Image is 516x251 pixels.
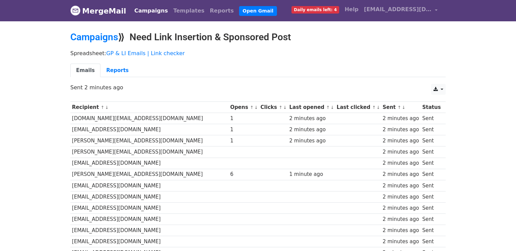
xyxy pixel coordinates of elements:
[250,105,254,110] a: ↑
[382,148,419,156] div: 2 minutes ago
[70,180,229,191] td: [EMAIL_ADDRESS][DOMAIN_NAME]
[382,159,419,167] div: 2 minutes ago
[254,105,258,110] a: ↓
[279,105,283,110] a: ↑
[289,3,342,16] a: Daily emails left: 4
[288,102,335,113] th: Last opened
[335,102,381,113] th: Last clicked
[382,227,419,234] div: 2 minutes ago
[106,50,185,56] a: GP & LI Emails | Link checker
[421,135,442,146] td: Sent
[70,158,229,169] td: [EMAIL_ADDRESS][DOMAIN_NAME]
[421,169,442,180] td: Sent
[382,204,419,212] div: 2 minutes ago
[230,126,257,134] div: 1
[382,215,419,223] div: 2 minutes ago
[101,105,104,110] a: ↑
[70,31,118,43] a: Campaigns
[70,84,446,91] p: Sent 2 minutes ago
[230,137,257,145] div: 1
[259,102,287,113] th: Clicks
[132,4,170,18] a: Campaigns
[289,137,333,145] div: 2 minutes ago
[70,236,229,247] td: [EMAIL_ADDRESS][DOMAIN_NAME]
[70,50,446,57] p: Spreadsheet:
[230,170,257,178] div: 6
[70,5,80,16] img: MergeMail logo
[364,5,431,14] span: [EMAIL_ADDRESS][DOMAIN_NAME]
[207,4,237,18] a: Reports
[70,64,100,77] a: Emails
[70,202,229,213] td: [EMAIL_ADDRESS][DOMAIN_NAME]
[291,6,339,14] span: Daily emails left: 4
[70,102,229,113] th: Recipient
[170,4,207,18] a: Templates
[283,105,287,110] a: ↓
[421,180,442,191] td: Sent
[382,193,419,201] div: 2 minutes ago
[70,191,229,202] td: [EMAIL_ADDRESS][DOMAIN_NAME]
[326,105,330,110] a: ↑
[421,236,442,247] td: Sent
[421,158,442,169] td: Sent
[382,238,419,246] div: 2 minutes ago
[382,170,419,178] div: 2 minutes ago
[100,64,134,77] a: Reports
[382,182,419,190] div: 2 minutes ago
[382,126,419,134] div: 2 minutes ago
[70,146,229,158] td: [PERSON_NAME][EMAIL_ADDRESS][DOMAIN_NAME]
[402,105,405,110] a: ↓
[421,146,442,158] td: Sent
[70,124,229,135] td: [EMAIL_ADDRESS][DOMAIN_NAME]
[382,137,419,145] div: 2 minutes ago
[421,102,442,113] th: Status
[372,105,376,110] a: ↑
[230,115,257,122] div: 1
[421,225,442,236] td: Sent
[289,170,333,178] div: 1 minute ago
[70,214,229,225] td: [EMAIL_ADDRESS][DOMAIN_NAME]
[105,105,109,110] a: ↓
[376,105,380,110] a: ↓
[421,214,442,225] td: Sent
[382,115,419,122] div: 2 minutes ago
[70,225,229,236] td: [EMAIL_ADDRESS][DOMAIN_NAME]
[289,115,333,122] div: 2 minutes ago
[342,3,361,16] a: Help
[421,202,442,213] td: Sent
[70,113,229,124] td: [DOMAIN_NAME][EMAIL_ADDRESS][DOMAIN_NAME]
[421,113,442,124] td: Sent
[421,124,442,135] td: Sent
[239,6,277,16] a: Open Gmail
[229,102,259,113] th: Opens
[70,135,229,146] td: [PERSON_NAME][EMAIL_ADDRESS][DOMAIN_NAME]
[381,102,421,113] th: Sent
[398,105,401,110] a: ↑
[330,105,334,110] a: ↓
[70,4,126,18] a: MergeMail
[421,191,442,202] td: Sent
[289,126,333,134] div: 2 minutes ago
[361,3,440,19] a: [EMAIL_ADDRESS][DOMAIN_NAME]
[70,169,229,180] td: [PERSON_NAME][EMAIL_ADDRESS][DOMAIN_NAME]
[70,31,446,43] h2: ⟫ Need Link Insertion & Sponsored Post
